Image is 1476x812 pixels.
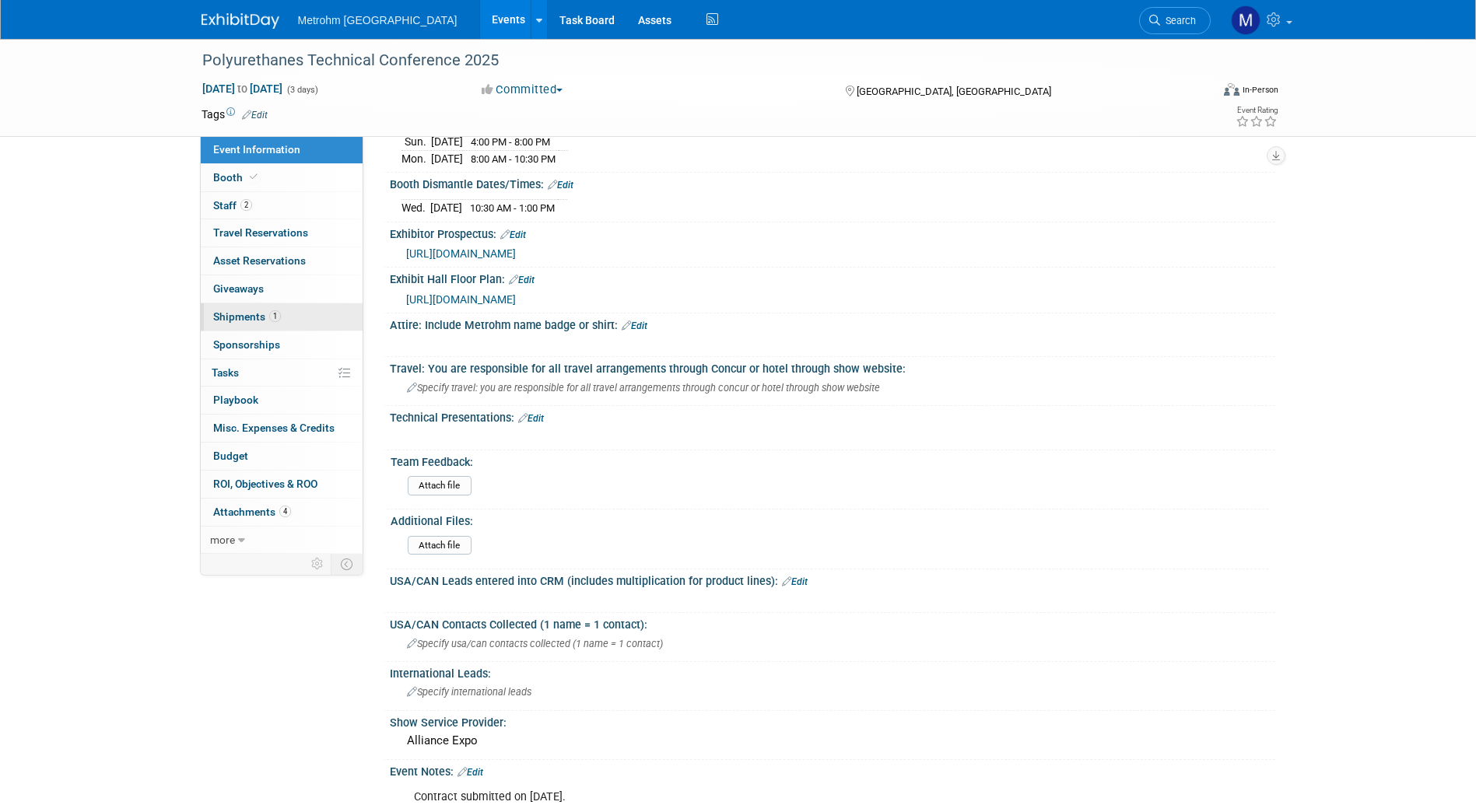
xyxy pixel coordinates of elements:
span: Tasks [212,366,239,379]
div: Exhibitor Prospectus: [390,222,1275,243]
a: Edit [509,275,535,285]
td: [DATE] [431,150,463,166]
span: to [235,82,250,95]
div: Event Format [1119,81,1279,104]
span: (3 days) [286,85,318,95]
a: Tasks [201,359,363,387]
span: more [210,534,235,546]
a: [URL][DOMAIN_NAME] [406,293,516,306]
a: Giveaways [201,275,363,303]
img: Format-Inperson.png [1224,83,1239,96]
div: USA/CAN Contacts Collected (1 name = 1 contact): [390,613,1275,632]
a: Edit [548,180,573,191]
td: [DATE] [430,199,462,215]
span: Staff [213,199,252,212]
div: Alliance Expo [401,729,1264,753]
button: Committed [476,82,569,98]
a: [URL][DOMAIN_NAME] [406,247,516,260]
img: ExhibitDay [202,13,279,29]
img: Michelle Simoes [1231,5,1260,35]
a: Attachments4 [201,499,363,526]
span: 8:00 AM - 10:30 PM [471,153,556,165]
a: Sponsorships [201,331,363,359]
span: 2 [240,199,252,211]
a: Budget [201,443,363,470]
span: Shipments [213,310,281,323]
div: Event Rating [1236,107,1278,114]
a: more [201,527,363,554]
span: ROI, Objectives & ROO [213,478,317,490]
i: Booth reservation complete [250,173,258,181]
span: 4:00 PM - 8:00 PM [471,136,550,148]
a: Misc. Expenses & Credits [201,415,363,442]
a: ROI, Objectives & ROO [201,471,363,498]
td: Personalize Event Tab Strip [304,554,331,574]
td: Mon. [401,150,431,166]
a: Event Information [201,136,363,163]
span: Travel Reservations [213,226,308,239]
td: Sun. [401,134,431,151]
div: In-Person [1242,84,1278,96]
span: Giveaways [213,282,264,295]
a: Shipments1 [201,303,363,331]
span: Attachments [213,506,291,518]
a: Search [1139,7,1211,34]
div: Event Notes: [390,760,1275,780]
div: International Leads: [390,662,1275,681]
a: Staff2 [201,192,363,219]
a: Edit [622,320,647,331]
td: [DATE] [431,134,463,151]
span: Event Information [213,143,300,156]
span: Budget [213,450,248,462]
span: Specify travel: you are responsible for all travel arrangements through concur or hotel through s... [407,382,880,394]
span: Booth [213,171,261,184]
td: Toggle Event Tabs [331,554,363,574]
div: Travel: You are responsible for all travel arrangements through Concur or hotel through show webs... [390,357,1275,376]
div: Technical Presentations: [390,406,1275,426]
span: Playbook [213,394,258,406]
div: Show Service Provider: [390,711,1275,730]
a: Asset Reservations [201,247,363,275]
span: [DATE] [DATE] [202,82,283,96]
a: Travel Reservations [201,219,363,247]
td: Tags [202,107,268,122]
div: Booth Dismantle Dates/Times: [390,173,1275,193]
span: 4 [279,506,291,517]
a: Edit [500,229,526,240]
div: Polyurethanes Technical Conference 2025 [197,47,1187,75]
span: Metrohm [GEOGRAPHIC_DATA] [298,14,458,26]
a: Edit [782,576,808,587]
a: Edit [242,110,268,121]
span: 10:30 AM - 1:00 PM [470,202,555,214]
span: Asset Reservations [213,254,306,267]
span: [GEOGRAPHIC_DATA], [GEOGRAPHIC_DATA] [857,86,1051,97]
a: Edit [458,767,483,778]
span: Misc. Expenses & Credits [213,422,335,434]
div: Attire: Include Metrohm name badge or shirt: [390,313,1275,334]
span: Specify usa/can contacts collected (1 name = 1 contact) [407,638,663,649]
a: Playbook [201,387,363,414]
a: Edit [518,413,544,424]
span: 1 [269,310,281,322]
span: Sponsorships [213,338,280,351]
span: Search [1160,15,1196,26]
td: Wed. [401,199,430,215]
div: Exhibit Hall Floor Plan: [390,268,1275,288]
div: Additional Files: [391,509,1268,529]
div: USA/CAN Leads entered into CRM (includes multiplication for product lines): [390,569,1275,590]
span: Specify international leads [407,686,531,698]
div: Team Feedback: [391,450,1268,470]
a: Booth [201,164,363,191]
